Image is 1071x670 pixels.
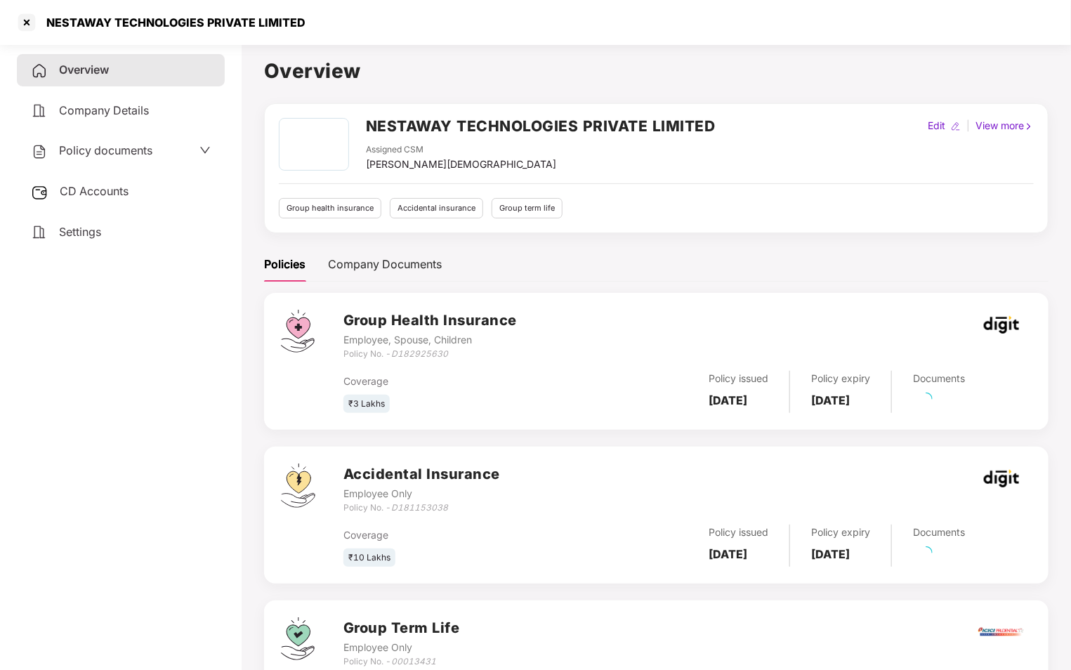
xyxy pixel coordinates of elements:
div: Employee Only [343,640,460,655]
div: Policies [264,256,305,273]
b: [DATE] [709,393,747,407]
div: Company Documents [328,256,442,273]
div: Policy No. - [343,655,460,669]
b: [DATE] [709,547,747,561]
div: NESTAWAY TECHNOLOGIES PRIVATE LIMITED [38,15,305,29]
div: Group health insurance [279,198,381,218]
div: Documents [913,371,965,386]
img: svg+xml;base64,PHN2ZyB4bWxucz0iaHR0cDovL3d3dy53My5vcmcvMjAwMC9zdmciIHdpZHRoPSIyNCIgaGVpZ2h0PSIyNC... [31,103,48,119]
b: [DATE] [811,547,850,561]
div: Policy issued [709,371,768,386]
div: Policy expiry [811,525,870,540]
img: godigit.png [984,470,1019,487]
span: loading [919,392,933,406]
h3: Group Term Life [343,617,460,639]
img: svg+xml;base64,PHN2ZyB4bWxucz0iaHR0cDovL3d3dy53My5vcmcvMjAwMC9zdmciIHdpZHRoPSIyNCIgaGVpZ2h0PSIyNC... [31,63,48,79]
img: godigit.png [984,316,1019,334]
img: svg+xml;base64,PHN2ZyB4bWxucz0iaHR0cDovL3d3dy53My5vcmcvMjAwMC9zdmciIHdpZHRoPSIyNCIgaGVpZ2h0PSIyNC... [31,224,48,241]
div: Employee Only [343,486,500,501]
img: svg+xml;base64,PHN2ZyB4bWxucz0iaHR0cDovL3d3dy53My5vcmcvMjAwMC9zdmciIHdpZHRoPSI0Ny43MTQiIGhlaWdodD... [281,617,315,660]
img: svg+xml;base64,PHN2ZyB4bWxucz0iaHR0cDovL3d3dy53My5vcmcvMjAwMC9zdmciIHdpZHRoPSI0OS4zMjEiIGhlaWdodD... [281,464,315,508]
h2: NESTAWAY TECHNOLOGIES PRIVATE LIMITED [366,114,716,138]
div: [PERSON_NAME][DEMOGRAPHIC_DATA] [366,157,556,172]
div: Edit [925,118,948,133]
div: Accidental insurance [390,198,483,218]
i: 00013431 [391,656,436,666]
h3: Accidental Insurance [343,464,500,485]
div: Documents [913,525,965,540]
div: Policy No. - [343,348,517,361]
span: CD Accounts [60,184,129,198]
div: ₹3 Lakhs [343,395,390,414]
img: svg+xml;base64,PHN2ZyB4bWxucz0iaHR0cDovL3d3dy53My5vcmcvMjAwMC9zdmciIHdpZHRoPSI0Ny43MTQiIGhlaWdodD... [281,310,315,353]
div: Policy No. - [343,501,500,515]
span: Company Details [59,103,149,117]
div: Employee, Spouse, Children [343,332,517,348]
div: ₹10 Lakhs [343,549,395,567]
span: Overview [59,63,109,77]
img: svg+xml;base64,PHN2ZyB3aWR0aD0iMjUiIGhlaWdodD0iMjQiIHZpZXdCb3g9IjAgMCAyNSAyNCIgZmlsbD0ibm9uZSIgeG... [31,184,48,201]
i: D181153038 [391,502,448,513]
img: iciciprud.png [977,607,1026,657]
span: down [199,145,211,156]
div: Assigned CSM [366,143,556,157]
span: Settings [59,225,101,239]
img: svg+xml;base64,PHN2ZyB4bWxucz0iaHR0cDovL3d3dy53My5vcmcvMjAwMC9zdmciIHdpZHRoPSIyNCIgaGVpZ2h0PSIyNC... [31,143,48,160]
h3: Group Health Insurance [343,310,517,331]
span: loading [919,546,933,560]
div: Coverage [343,374,573,389]
div: Policy expiry [811,371,870,386]
b: [DATE] [811,393,850,407]
img: rightIcon [1024,121,1034,131]
span: Policy documents [59,143,152,157]
i: D182925630 [391,348,448,359]
img: editIcon [951,121,961,131]
div: View more [973,118,1037,133]
div: Coverage [343,527,573,543]
h1: Overview [264,55,1049,86]
div: Policy issued [709,525,768,540]
div: | [964,118,973,133]
div: Group term life [492,198,563,218]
